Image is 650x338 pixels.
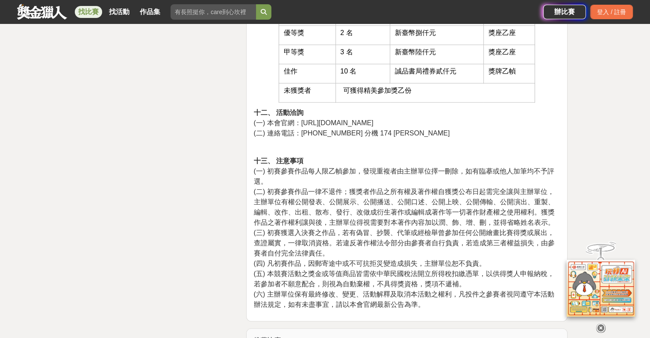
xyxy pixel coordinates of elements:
[340,48,353,56] span: 3 名
[253,229,554,257] span: (三) 初賽獲選入決賽之作品，若有偽冒、抄襲、代筆或經檢舉曾參加任何公開繪畫比賽得獎或展出，查證屬實，一律取消資格。若違反著作權法令部分由參賽者自行負責，若造成第三者權益損失，由參賽者自付完全法...
[253,157,303,165] strong: 十三、 注意事項
[253,188,554,226] span: (二) 初賽參賽作品一律不退件；獲獎者作品之所有權及著作權自獲獎公布日起需完全讓與主辦單位，主辦單位有權公開發表、公開展示、公開播送、公開口述、公開上映、公開傳輸、公開演出、重製、編輯、改作、出...
[253,129,450,137] span: (二) 連絡電話：[PHONE_NUMBER] 分機 174 [PERSON_NAME]
[284,48,304,56] span: 甲等獎
[395,68,456,75] span: 誠品書局禮券貳仟元
[488,29,516,36] span: 獎座乙座
[488,48,516,56] span: 獎座乙座
[488,68,516,75] span: 獎牌乙幀
[284,29,304,36] span: 優等獎
[253,260,485,267] span: (四) 凡初賽作品，因郵寄途中或不可抗拒災變造成損失，主辦單位恕不負責。
[253,270,554,288] span: (五) 本競賽活動之獎金或等值商品皆需依中華民國稅法開立所得稅扣繳憑單，以供得獎人申報納稅，若參加者不願意配合，則視為自動棄權，不具得獎資格，獎項不遞補。
[343,87,412,94] span: 可獲得精美參加獎乙份
[75,6,102,18] a: 找比賽
[340,68,356,75] span: 10 名
[253,168,554,185] span: (一) 初賽參賽作品每人限乙幀參加，發現重複者由主辦單位擇一刪除，如有臨摹或他人加筆均不予評選。
[106,6,133,18] a: 找活動
[543,5,586,19] a: 辦比賽
[253,119,373,126] span: (一) 本會官網：[URL][DOMAIN_NAME]
[253,291,554,308] span: (六) 主辦單位保有最終修改、變更、活動解釋及取消本活動之權利，凡投件之參賽者視同遵守本活動辦法規定，如有未盡事宜，請以本會官網最新公告為準。
[395,48,436,56] span: 新臺幣陸仟元
[284,87,311,94] span: 未獲獎者
[171,4,256,20] input: 有長照挺你，care到心坎裡！青春出手，拍出照顧 影音徵件活動
[395,29,436,36] span: 新臺幣捌仟元
[136,6,164,18] a: 作品集
[590,5,633,19] div: 登入 / 註冊
[567,260,635,317] img: d2146d9a-e6f6-4337-9592-8cefde37ba6b.png
[253,109,303,116] strong: 十二、 活動洽詢
[340,29,353,36] span: 2 名
[284,68,297,75] span: 佳作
